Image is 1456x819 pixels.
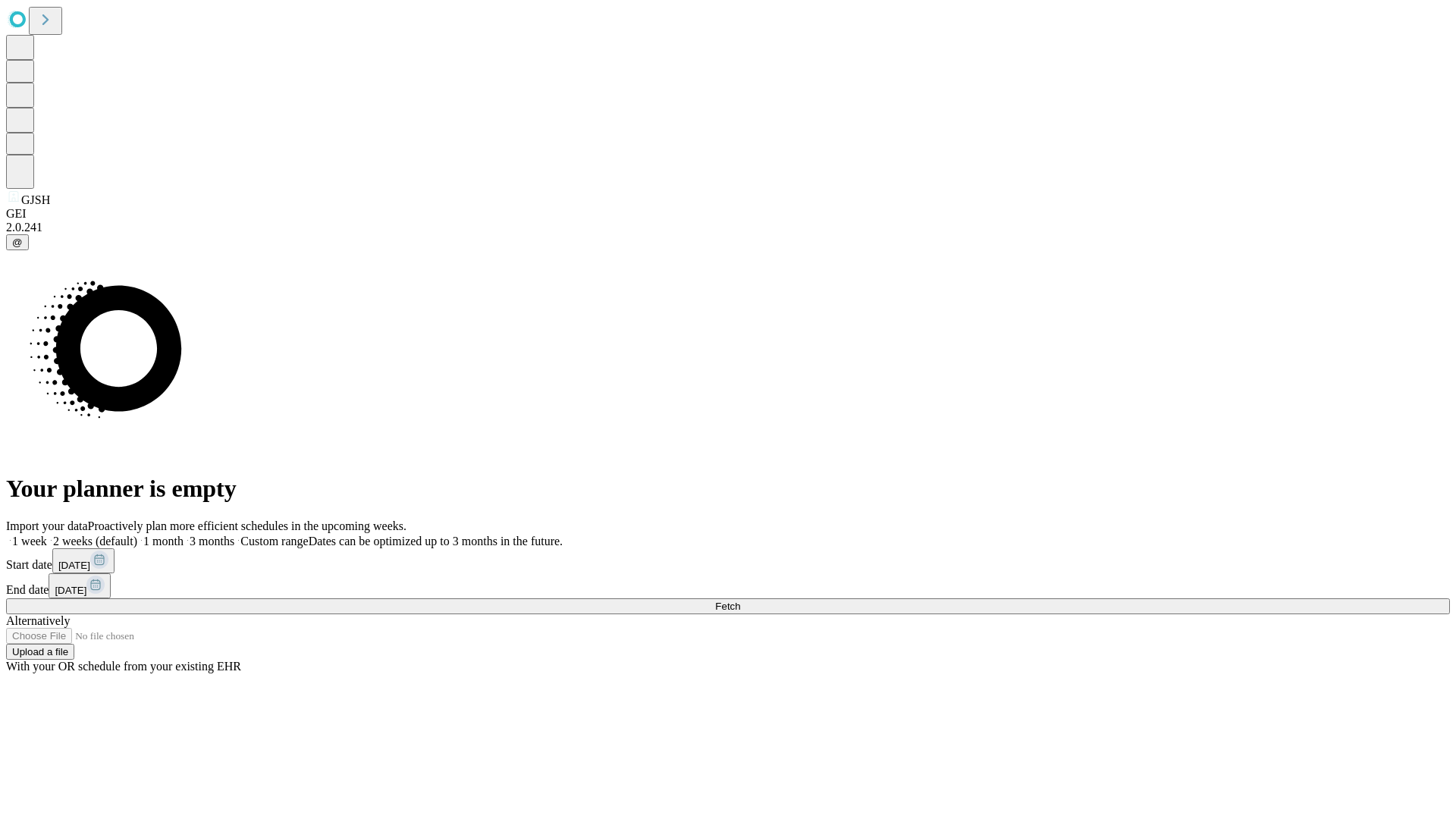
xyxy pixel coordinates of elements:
span: 2 weeks (default) [53,535,137,548]
span: 1 month [143,535,184,548]
span: 1 week [12,535,47,548]
div: Start date [6,548,1450,573]
div: GEI [6,207,1450,221]
button: Fetch [6,598,1450,614]
div: 2.0.241 [6,221,1450,234]
span: With your OR schedule from your existing EHR [6,660,241,673]
span: Alternatively [6,614,70,627]
span: @ [12,237,23,248]
span: Dates can be optimized up to 3 months in the future. [309,535,563,548]
span: Import your data [6,519,88,532]
div: End date [6,573,1450,598]
span: Custom range [240,535,308,548]
span: [DATE] [55,585,86,596]
span: [DATE] [58,560,90,571]
span: 3 months [190,535,234,548]
button: @ [6,234,29,250]
h1: Your planner is empty [6,475,1450,503]
span: Proactively plan more efficient schedules in the upcoming weeks. [88,519,406,532]
span: Fetch [715,601,740,612]
button: Upload a file [6,644,74,660]
button: [DATE] [52,548,115,573]
button: [DATE] [49,573,111,598]
span: GJSH [21,193,50,206]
